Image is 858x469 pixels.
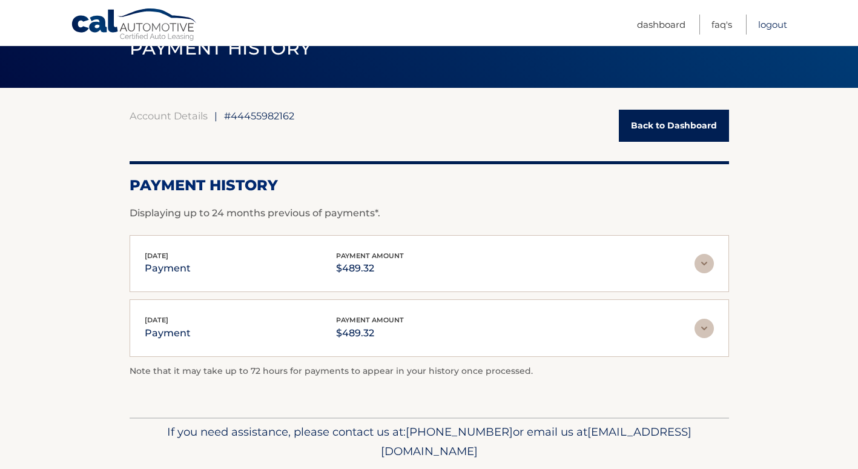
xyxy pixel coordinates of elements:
[71,8,198,43] a: Cal Automotive
[224,110,294,122] span: #44455982162
[695,319,714,338] img: accordion-rest.svg
[145,316,168,324] span: [DATE]
[758,15,787,35] a: Logout
[130,37,312,59] span: PAYMENT HISTORY
[145,325,191,342] p: payment
[336,251,404,260] span: payment amount
[130,176,729,195] h2: Payment History
[637,15,685,35] a: Dashboard
[145,260,191,277] p: payment
[336,325,404,342] p: $489.32
[130,206,729,221] p: Displaying up to 24 months previous of payments*.
[130,110,208,122] a: Account Details
[695,254,714,273] img: accordion-rest.svg
[130,364,729,379] p: Note that it may take up to 72 hours for payments to appear in your history once processed.
[619,110,729,142] a: Back to Dashboard
[214,110,217,122] span: |
[145,251,168,260] span: [DATE]
[336,316,404,324] span: payment amount
[137,422,721,461] p: If you need assistance, please contact us at: or email us at
[711,15,732,35] a: FAQ's
[406,425,513,439] span: [PHONE_NUMBER]
[336,260,404,277] p: $489.32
